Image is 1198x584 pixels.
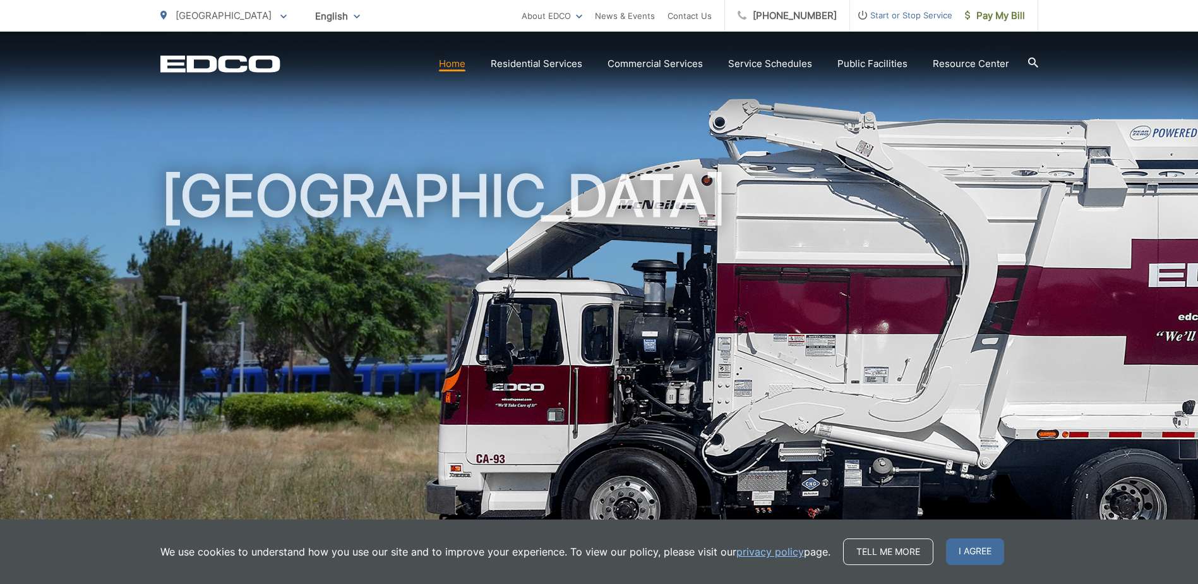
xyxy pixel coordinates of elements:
[965,8,1025,23] span: Pay My Bill
[160,55,280,73] a: EDCD logo. Return to the homepage.
[728,56,812,71] a: Service Schedules
[946,538,1004,565] span: I agree
[176,9,272,21] span: [GEOGRAPHIC_DATA]
[306,5,369,27] span: English
[608,56,703,71] a: Commercial Services
[439,56,465,71] a: Home
[736,544,804,559] a: privacy policy
[522,8,582,23] a: About EDCO
[668,8,712,23] a: Contact Us
[933,56,1009,71] a: Resource Center
[843,538,933,565] a: Tell me more
[160,544,830,559] p: We use cookies to understand how you use our site and to improve your experience. To view our pol...
[837,56,907,71] a: Public Facilities
[595,8,655,23] a: News & Events
[491,56,582,71] a: Residential Services
[160,164,1038,564] h1: [GEOGRAPHIC_DATA]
